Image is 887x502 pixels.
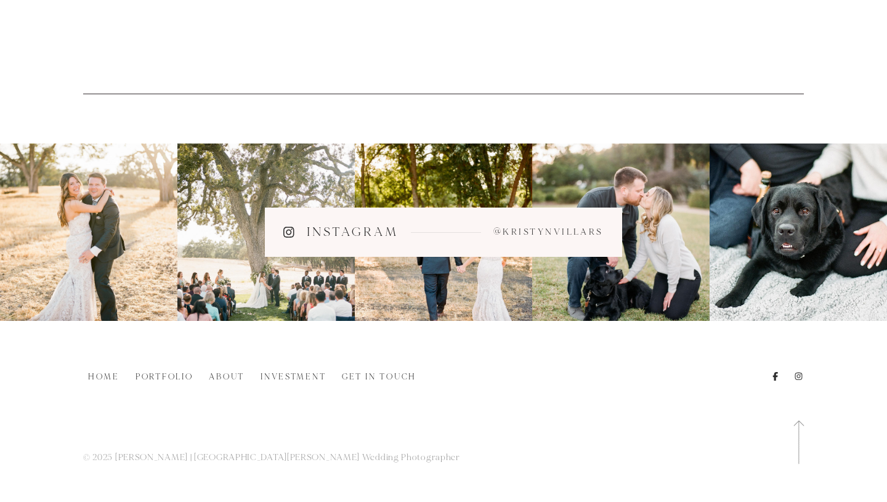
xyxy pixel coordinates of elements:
img: 350440915_174651795566064_4477652660870623627_n.jpg [355,144,532,321]
a: Instagram @kristynvillars [265,208,622,257]
a: Home [83,370,124,384]
img: 342349903_1296663827603443_3338682501000734388_n.jpg [710,144,887,321]
h3: Instagram [307,223,399,241]
img: 350133255_680085640595232_3585505500946262694_n.jpg [177,144,355,321]
a: Get in Touch [337,370,421,384]
p: © 2025 [PERSON_NAME] | [GEOGRAPHIC_DATA][PERSON_NAME] Wedding Photographer [83,450,460,465]
a: Investment [256,370,331,384]
img: 342240555_897432984819126_5366911939017324242_n.jpg [532,144,710,321]
span: @kristynvillars [493,226,604,238]
a: Portfolio [131,370,198,384]
a: About [204,370,249,384]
